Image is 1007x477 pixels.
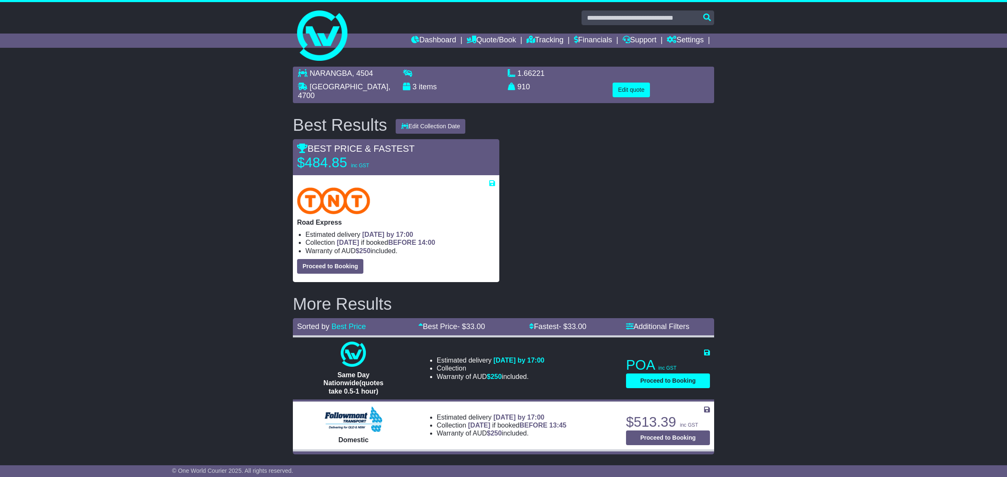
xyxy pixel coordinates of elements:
[323,371,383,394] span: Same Day Nationwide(quotes take 0.5-1 hour)
[388,239,416,246] span: BEFORE
[574,34,612,48] a: Financials
[490,430,502,437] span: 250
[626,430,710,445] button: Proceed to Booking
[305,247,495,255] li: Warranty of AUD included.
[626,357,710,373] p: POA
[289,116,391,134] div: Best Results
[487,373,502,380] span: $
[623,34,657,48] a: Support
[331,322,366,331] a: Best Price
[468,422,490,429] span: [DATE]
[466,322,485,331] span: 33.00
[667,34,704,48] a: Settings
[337,239,359,246] span: [DATE]
[351,163,369,169] span: inc GST
[418,239,435,246] span: 14:00
[362,231,413,238] span: [DATE] by 17:00
[490,373,502,380] span: 250
[658,365,676,371] span: inc GST
[355,247,370,254] span: $
[297,218,495,226] p: Road Express
[297,259,363,274] button: Proceed to Booking
[293,295,714,313] h2: More Results
[626,373,710,388] button: Proceed to Booking
[305,231,495,238] li: Estimated delivery
[437,364,545,372] li: Collection
[412,83,417,91] span: 3
[297,154,402,171] p: $484.85
[680,422,698,428] span: inc GST
[396,119,466,134] button: Edit Collection Date
[493,414,545,421] span: [DATE] by 17:00
[613,83,650,97] button: Edit quote
[527,34,564,48] a: Tracking
[457,322,485,331] span: - $
[297,322,329,331] span: Sorted by
[341,342,366,367] img: One World Courier: Same Day Nationwide(quotes take 0.5-1 hour)
[626,414,710,430] p: $513.39
[411,34,456,48] a: Dashboard
[305,238,495,246] li: Collection
[529,322,586,331] a: Fastest- $33.00
[297,143,415,154] span: BEST PRICE & FASTEST
[418,322,485,331] a: Best Price- $33.00
[437,356,545,364] li: Estimated delivery
[310,83,388,91] span: [GEOGRAPHIC_DATA]
[338,436,368,443] span: Domestic
[519,422,548,429] span: BEFORE
[437,413,566,421] li: Estimated delivery
[467,34,516,48] a: Quote/Book
[359,247,370,254] span: 250
[419,83,437,91] span: items
[352,69,373,78] span: , 4504
[493,357,545,364] span: [DATE] by 17:00
[626,322,689,331] a: Additional Filters
[468,422,566,429] span: if booked
[310,69,352,78] span: NARANGBA
[517,83,530,91] span: 910
[437,373,545,381] li: Warranty of AUD included.
[567,322,586,331] span: 33.00
[487,430,502,437] span: $
[172,467,293,474] span: © One World Courier 2025. All rights reserved.
[298,83,390,100] span: , 4700
[297,187,370,214] img: TNT Domestic: Road Express
[337,239,435,246] span: if booked
[437,421,566,429] li: Collection
[437,429,566,437] li: Warranty of AUD included.
[558,322,586,331] span: - $
[325,407,382,432] img: Followmont Transport: Domestic
[517,69,545,78] span: 1.66221
[549,422,566,429] span: 13:45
